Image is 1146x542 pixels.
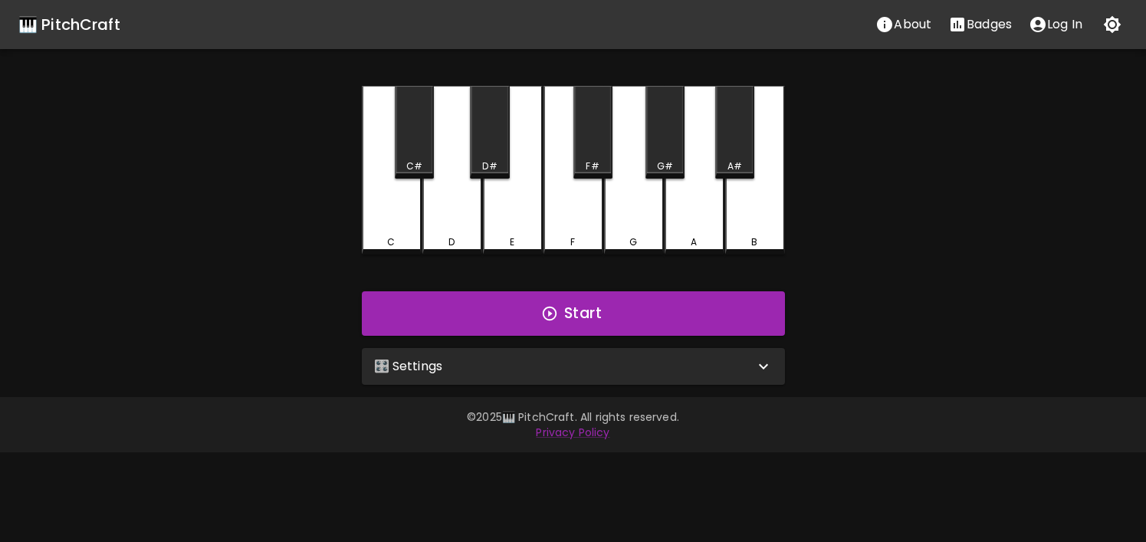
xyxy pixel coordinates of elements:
button: About [867,9,940,40]
a: Privacy Policy [536,425,609,440]
div: G [629,235,637,249]
div: A [691,235,697,249]
button: account of current user [1020,9,1091,40]
div: E [510,235,514,249]
div: D# [482,159,497,173]
div: G# [657,159,673,173]
button: Stats [940,9,1020,40]
div: C# [406,159,422,173]
p: About [894,15,931,34]
div: B [751,235,757,249]
p: © 2025 🎹 PitchCraft. All rights reserved. [132,409,1015,425]
a: 🎹 PitchCraft [18,12,120,37]
div: A# [727,159,742,173]
div: C [387,235,395,249]
div: 🎛️ Settings [362,348,785,385]
div: F# [586,159,599,173]
div: F [570,235,575,249]
p: 🎛️ Settings [374,357,443,376]
button: Start [362,291,785,336]
p: Badges [967,15,1012,34]
div: D [448,235,455,249]
p: Log In [1047,15,1082,34]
